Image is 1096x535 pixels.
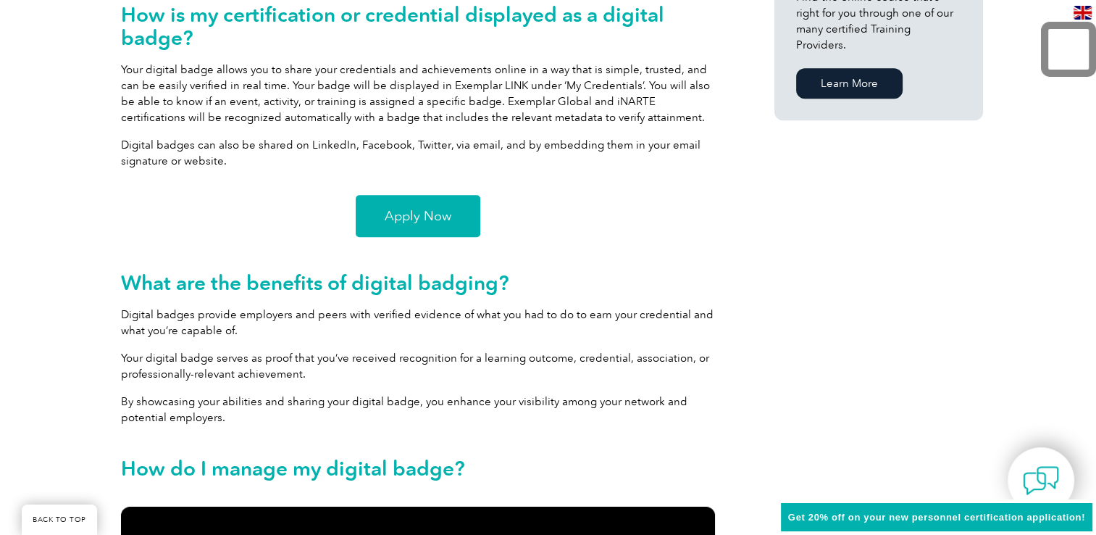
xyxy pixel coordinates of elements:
a: BACK TO TOP [22,505,97,535]
a: Learn More [796,68,903,99]
p: Your digital badge serves as proof that you’ve received recognition for a learning outcome, crede... [121,350,715,382]
h2: What are the benefits of digital badging? [121,271,715,294]
a: Apply Now [356,195,480,237]
p: Digital badges provide employers and peers with verified evidence of what you had to do to earn y... [121,307,715,339]
span: Get 20% off on your new personnel certification application! [788,512,1085,523]
p: Your digital badge allows you to share your credentials and achievements online in a way that is ... [121,62,715,125]
h2: How do I manage my digital badge? [121,457,715,480]
h2: How is my certification or credential displayed as a digital badge? [121,3,715,49]
p: Digital badges can also be shared on LinkedIn, Facebook, Twitter, via email, and by embedding the... [121,137,715,169]
p: By showcasing your abilities and sharing your digital badge, you enhance your visibility among yo... [121,394,715,426]
img: contact-chat.png [1023,463,1059,499]
span: Apply Now [385,210,451,223]
img: en [1074,6,1092,20]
